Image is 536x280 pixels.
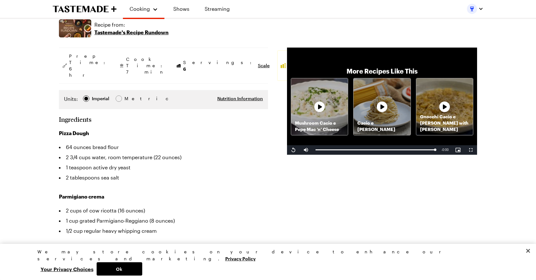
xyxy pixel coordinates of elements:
a: To Tastemade Home Page [53,5,117,13]
li: 1 cup grated Parmigiano-Reggiano (8 ounces) [59,216,268,226]
button: Fullscreen [464,145,477,155]
a: Cacio e [PERSON_NAME]Recipe image thumbnail [353,78,411,135]
li: 1/2 cup regular heavy whipping cream [59,226,268,236]
button: Scale [258,62,270,69]
p: Tastemade's Recipe Rundown [94,29,169,36]
button: Replay [287,145,300,155]
a: Mushroom Cacio e Pepe Mac ‘n’ CheeseRecipe image thumbnail [291,78,348,135]
button: Your Privacy Choices [37,262,97,276]
p: Recipe from: [94,21,169,29]
h2: Ingredients [59,115,92,123]
button: Ok [97,262,142,276]
h3: Pizza Dough [59,129,268,137]
div: Imperial Metric [64,95,138,104]
span: 0:00 [443,148,449,152]
span: Prep Time: 6 hr [69,53,108,78]
h3: Parmigiano crema [59,193,268,200]
button: Profile picture [467,4,483,14]
li: 1 teaspoon active dry yeast [59,162,268,173]
div: Progress Bar [316,149,435,150]
label: Units: [64,95,78,103]
button: Close [521,244,535,258]
span: Metric [124,95,138,102]
li: 64 ounces bread flour [59,142,268,152]
p: Mushroom Cacio e Pepe Mac ‘n’ Cheese [291,120,348,133]
a: Recipe from:Tastemade's Recipe Rundown [94,21,169,36]
p: Cacio e [PERSON_NAME] [354,120,410,133]
span: Imperial [92,95,110,102]
li: 2 cups of cow ricotta (16 ounces) [59,205,268,216]
button: Picture-in-Picture [452,145,464,155]
img: Profile picture [467,4,477,14]
div: Privacy [37,248,494,276]
div: Metric [124,95,138,102]
p: More Recipes Like This [347,67,418,75]
button: Cooking [129,3,158,15]
p: Gnocchi Cacio e [PERSON_NAME] with [PERSON_NAME] [416,114,473,133]
button: Mute [300,145,312,155]
li: 2 3/4 cups water, room temperature (22 ounces) [59,152,268,162]
button: Nutrition Information [217,95,263,102]
a: More information about your privacy, opens in a new tab [225,255,256,261]
img: Show where recipe is used [59,19,91,37]
div: We may store cookies on your device to enhance our services and marketing. [37,248,494,262]
li: 2 tablespoons sea salt [59,173,268,183]
span: 6 [183,66,186,72]
div: Imperial [92,95,109,102]
span: Servings: [183,59,255,72]
span: Cooking [130,6,150,12]
span: Cook Time: 7 min [126,56,165,75]
a: Gnocchi Cacio e [PERSON_NAME] with [PERSON_NAME]Recipe image thumbnail [416,78,473,135]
